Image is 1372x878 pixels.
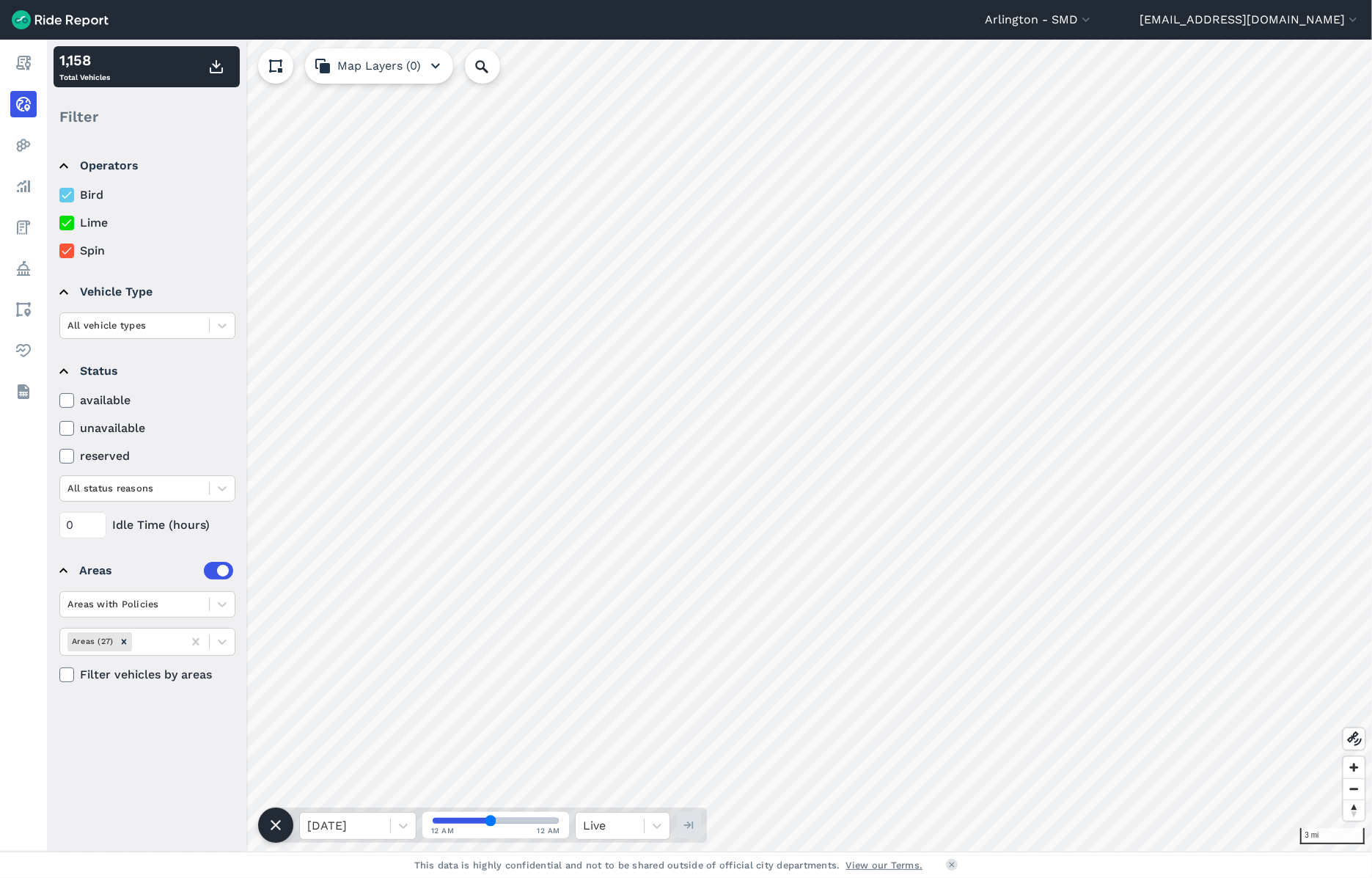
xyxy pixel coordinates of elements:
[59,351,233,392] summary: Status
[59,49,110,84] div: Total Vehicles
[59,145,233,186] summary: Operators
[10,214,37,241] a: Fees
[10,378,37,405] a: Datasets
[10,132,37,158] a: Heatmaps
[1343,800,1365,821] button: Reset bearing to north
[59,186,235,204] label: Bird
[79,562,233,579] div: Areas
[12,10,109,29] img: Ride Report
[59,392,235,409] label: available
[59,666,235,684] label: Filter vehicles by areas
[10,50,37,76] a: Report
[1343,778,1365,800] button: Zoom out
[985,11,1093,29] button: Arlington - SMD
[305,48,453,84] button: Map Layers (0)
[59,550,233,591] summary: Areas
[54,94,240,139] div: Filter
[59,447,235,465] label: reserved
[538,825,561,836] span: 12 AM
[59,49,110,71] div: 1,158
[67,632,116,651] div: Areas (27)
[59,242,235,260] label: Spin
[59,420,235,437] label: unavailable
[59,214,235,232] label: Lime
[10,173,37,200] a: Analyze
[116,632,132,651] div: Remove Areas (27)
[1300,828,1365,844] div: 3 mi
[10,91,37,117] a: Realtime
[431,825,455,836] span: 12 AM
[10,296,37,323] a: Areas
[59,271,233,312] summary: Vehicle Type
[846,858,923,872] a: View our Terms.
[1343,757,1365,778] button: Zoom in
[59,512,235,538] div: Idle Time (hours)
[10,337,37,364] a: Health
[10,255,37,282] a: Policy
[47,40,1372,852] canvas: Map
[1140,11,1360,29] button: [EMAIL_ADDRESS][DOMAIN_NAME]
[465,48,524,84] input: Search Location or Vehicles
